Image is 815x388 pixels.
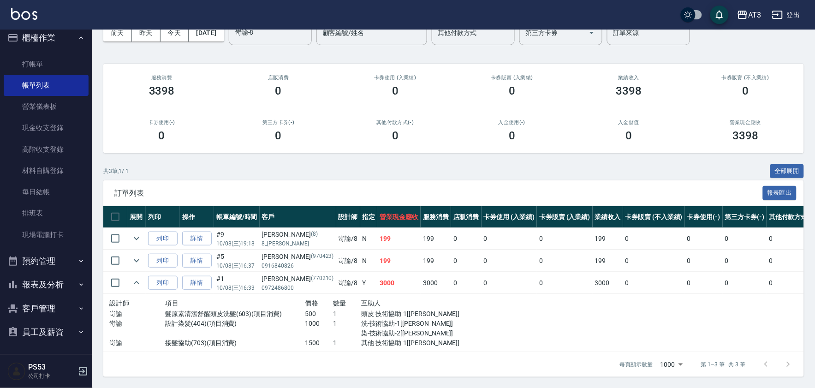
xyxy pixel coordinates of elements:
[4,320,89,344] button: 員工及薪資
[584,25,599,40] button: Open
[685,206,723,228] th: 卡券使用(-)
[509,129,515,142] h3: 0
[305,319,333,328] p: 1000
[159,129,165,142] h3: 0
[148,276,178,290] button: 列印
[482,206,537,228] th: 卡券使用 (入業績)
[451,272,482,294] td: 0
[216,284,257,292] p: 10/08 (三) 16:33
[377,228,421,250] td: 199
[763,188,797,197] a: 報表匯出
[360,250,378,272] td: N
[509,84,515,97] h3: 0
[333,319,361,328] p: 1
[114,189,763,198] span: 訂單列表
[377,250,421,272] td: 199
[28,372,75,380] p: 公司打卡
[149,84,175,97] h3: 3398
[182,232,212,246] a: 詳情
[421,206,451,228] th: 服務消費
[360,206,378,228] th: 指定
[216,262,257,270] p: 10/08 (三) 16:37
[723,250,767,272] td: 0
[623,228,685,250] td: 0
[685,272,723,294] td: 0
[148,232,178,246] button: 列印
[275,129,282,142] h3: 0
[180,206,214,228] th: 操作
[377,206,421,228] th: 營業現金應收
[4,297,89,321] button: 客戶管理
[685,228,723,250] td: 0
[593,272,623,294] td: 3000
[620,360,653,369] p: 每頁顯示數量
[114,119,209,125] h2: 卡券使用(-)
[582,75,676,81] h2: 業績收入
[130,254,143,268] button: expand row
[4,181,89,203] a: 每日結帳
[348,119,442,125] h2: 其他付款方式(-)
[103,24,132,42] button: 前天
[361,338,445,348] p: 其他-技術協助-1[[PERSON_NAME]]
[214,228,260,250] td: #9
[305,299,319,307] span: 價格
[593,250,623,272] td: 199
[305,309,333,319] p: 500
[262,239,334,248] p: 8_[PERSON_NAME]
[262,284,334,292] p: 0972486800
[336,250,360,272] td: 岢諭 /8
[4,96,89,117] a: 營業儀表板
[130,232,143,245] button: expand row
[214,272,260,294] td: #1
[127,206,146,228] th: 展開
[451,228,482,250] td: 0
[214,250,260,272] td: #5
[732,129,758,142] h3: 3398
[623,272,685,294] td: 0
[348,75,442,81] h2: 卡券使用 (入業績)
[333,299,346,307] span: 數量
[537,206,593,228] th: 卡券販賣 (入業績)
[482,250,537,272] td: 0
[421,250,451,272] td: 199
[216,239,257,248] p: 10/08 (三) 19:18
[336,206,360,228] th: 設計師
[768,6,804,24] button: 登出
[305,338,333,348] p: 1500
[130,276,143,290] button: expand row
[361,319,445,328] p: 洗-技術協助-1[[PERSON_NAME]]
[336,228,360,250] td: 岢諭 /8
[182,254,212,268] a: 詳情
[392,129,399,142] h3: 0
[623,250,685,272] td: 0
[593,206,623,228] th: 業績收入
[698,75,793,81] h2: 卡券販賣 (不入業績)
[451,250,482,272] td: 0
[361,309,445,319] p: 頭皮-技術協助-1[[PERSON_NAME]]
[114,75,209,81] h3: 服務消費
[685,250,723,272] td: 0
[4,117,89,138] a: 現金收支登錄
[165,319,305,328] p: 設計染髮(404)(項目消費)
[421,272,451,294] td: 3000
[4,273,89,297] button: 報表及分析
[392,84,399,97] h3: 0
[360,228,378,250] td: N
[262,230,334,239] div: [PERSON_NAME]
[421,228,451,250] td: 199
[4,75,89,96] a: 帳單列表
[103,167,129,175] p: 共 3 筆, 1 / 1
[182,276,212,290] a: 詳情
[361,328,445,338] p: 染-技術協助-2[[PERSON_NAME]]
[165,309,305,319] p: 髮原素清潔舒醒頭皮洗髮(603)(項目消費)
[146,206,180,228] th: 列印
[657,352,686,377] div: 1000
[482,228,537,250] td: 0
[723,272,767,294] td: 0
[161,24,189,42] button: 今天
[311,252,334,262] p: (970423)
[11,8,37,20] img: Logo
[189,24,224,42] button: [DATE]
[311,274,334,284] p: (770210)
[109,309,165,319] p: 岢諭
